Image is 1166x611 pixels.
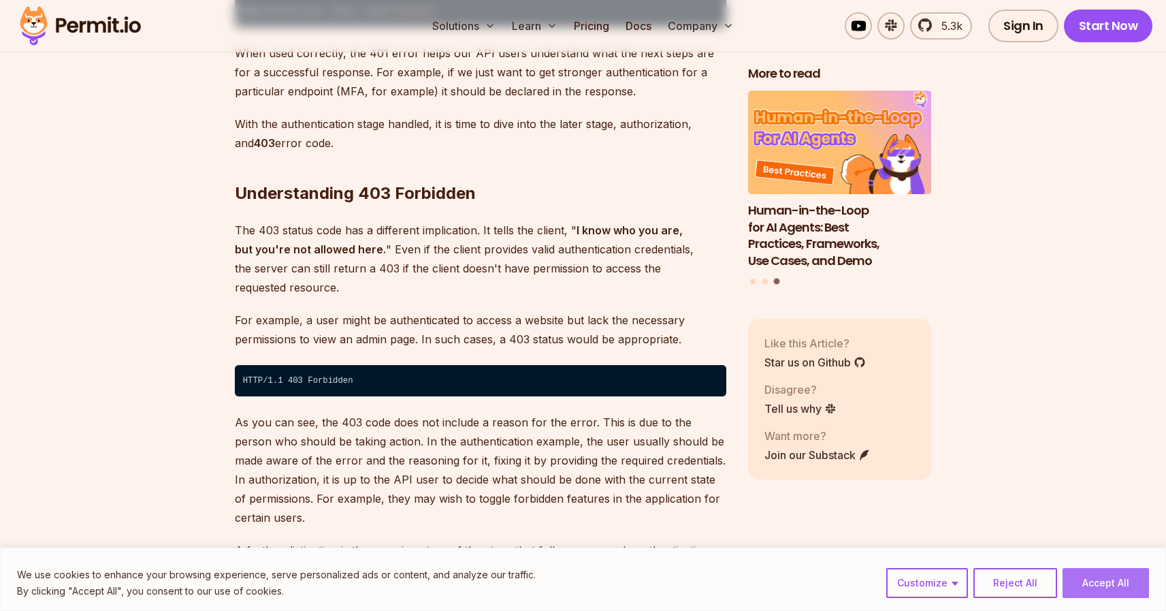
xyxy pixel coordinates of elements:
[762,278,768,283] button: Go to slide 2
[235,365,726,396] code: HTTP/1.1 403 Forbidden
[748,202,932,269] h3: Human-in-the-Loop for AI Agents: Best Practices, Frameworks, Use Cases, and Demo
[764,354,866,370] a: Star us on Github
[620,12,657,40] a: Docs
[933,18,962,34] span: 5.3k
[748,65,932,82] h2: More to read
[764,381,837,397] p: Disagree?
[235,413,726,527] p: As you can see, the 403 code does not include a reason for the error. This is due to the person w...
[764,427,871,443] p: Want more?
[17,583,536,599] p: By clicking "Accept All", you consent to our use of cookies.
[568,12,615,40] a: Pricing
[764,400,837,416] a: Tell us why
[14,3,147,49] img: Permit logo
[973,568,1057,598] button: Reject All
[235,128,726,204] h2: Understanding 403 Forbidden
[988,10,1058,42] a: Sign In
[506,12,563,40] button: Learn
[886,568,968,598] button: Customize
[774,278,780,284] button: Go to slide 3
[17,567,536,583] p: We use cookies to enhance your browsing experience, serve personalized ads or content, and analyz...
[748,91,932,194] img: Human-in-the-Loop for AI Agents: Best Practices, Frameworks, Use Cases, and Demo
[748,91,932,270] a: Human-in-the-Loop for AI Agents: Best Practices, Frameworks, Use Cases, and DemoHuman-in-the-Loop...
[235,311,726,349] p: For example, a user might be authenticated to access a website but lack the necessary permissions...
[254,136,275,150] strong: 403
[1063,568,1149,598] button: Accept All
[1064,10,1153,42] a: Start Now
[235,44,726,101] p: When used correctly, the 401 error helps our API users understand what the next steps are for a s...
[662,12,739,40] button: Company
[764,446,871,463] a: Join our Substack
[748,91,932,286] div: Posts
[748,91,932,270] li: 3 of 3
[910,12,972,40] a: 5.3k
[764,334,866,351] p: Like this Article?
[235,221,726,297] p: The 403 status code has a different implication. It tells the client, " " Even if the client prov...
[235,114,726,153] p: With the authentication stage handled, it is time to dive into the later stage, authorization, an...
[427,12,501,40] button: Solutions
[750,278,756,283] button: Go to slide 1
